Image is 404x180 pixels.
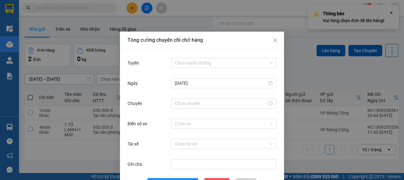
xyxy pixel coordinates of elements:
input: Tài xế [175,139,268,149]
label: Ghi chú [128,162,146,167]
input: Ngày [175,80,267,87]
input: Biển số xe [175,119,268,128]
label: Tuyến [128,60,142,65]
button: Close [266,32,284,49]
input: Ghi chú [171,159,276,169]
input: Chuyến [175,100,267,107]
label: Ngày [128,81,141,86]
label: Tài xế [128,141,142,146]
div: Tăng cường chuyến chỉ chở hàng [128,37,276,44]
label: Chuyến [128,101,146,106]
label: Biển số xe [128,121,150,126]
span: close [273,38,278,43]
